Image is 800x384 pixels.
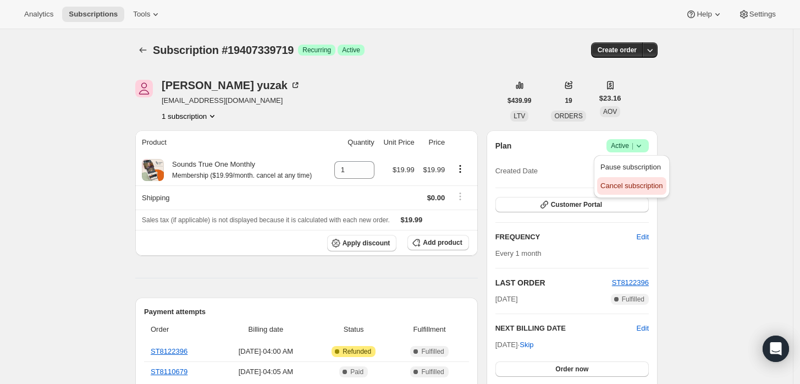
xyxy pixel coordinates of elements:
[133,10,150,19] span: Tools
[162,80,301,91] div: [PERSON_NAME] yuzak
[507,96,531,105] span: $439.99
[135,185,328,210] th: Shipping
[591,42,643,58] button: Create order
[69,10,118,19] span: Subscriptions
[221,366,311,377] span: [DATE] · 04:05 AM
[612,278,649,287] a: ST8122396
[162,95,301,106] span: [EMAIL_ADDRESS][DOMAIN_NAME]
[697,10,711,19] span: Help
[396,324,462,335] span: Fulfillment
[495,232,637,243] h2: FREQUENCY
[513,336,540,354] button: Skip
[162,111,218,122] button: Product actions
[637,323,649,334] button: Edit
[495,323,637,334] h2: NEXT BILLING DATE
[327,235,397,251] button: Apply discount
[495,197,649,212] button: Customer Portal
[501,93,538,108] button: $439.99
[554,112,582,120] span: ORDERS
[598,46,637,54] span: Create order
[407,235,468,250] button: Add product
[451,190,469,202] button: Shipping actions
[135,130,328,155] th: Product
[302,46,331,54] span: Recurring
[423,166,445,174] span: $19.99
[612,277,649,288] button: ST8122396
[597,177,666,195] button: Cancel subscription
[630,228,655,246] button: Edit
[126,7,168,22] button: Tools
[393,166,415,174] span: $19.99
[763,336,789,362] div: Open Intercom Messenger
[495,249,542,257] span: Every 1 month
[749,10,776,19] span: Settings
[495,341,534,349] span: [DATE] ·
[558,93,578,108] button: 19
[551,200,602,209] span: Customer Portal
[565,96,572,105] span: 19
[350,367,363,376] span: Paid
[555,365,588,374] span: Order now
[221,324,311,335] span: Billing date
[144,317,218,342] th: Order
[603,108,617,116] span: AOV
[600,163,661,171] span: Pause subscription
[343,347,371,356] span: Refunded
[599,93,621,104] span: $23.16
[495,277,612,288] h2: LAST ORDER
[62,7,124,22] button: Subscriptions
[637,232,649,243] span: Edit
[328,130,378,155] th: Quantity
[221,346,311,357] span: [DATE] · 04:00 AM
[401,216,423,224] span: $19.99
[732,7,782,22] button: Settings
[423,238,462,247] span: Add product
[622,295,644,304] span: Fulfilled
[18,7,60,22] button: Analytics
[342,46,360,54] span: Active
[172,172,312,179] small: Membership ($19.99/month. cancel at any time)
[164,159,312,181] div: Sounds True One Monthly
[151,347,187,355] a: ST8122396
[135,42,151,58] button: Subscriptions
[421,347,444,356] span: Fulfilled
[520,339,533,350] span: Skip
[153,44,294,56] span: Subscription #19407339719
[142,216,390,224] span: Sales tax (if applicable) is not displayed because it is calculated with each new order.
[144,306,469,317] h2: Payment attempts
[495,361,649,377] button: Order now
[24,10,53,19] span: Analytics
[142,159,164,181] img: product img
[495,140,512,151] h2: Plan
[378,130,418,155] th: Unit Price
[343,239,390,248] span: Apply discount
[151,367,187,376] a: ST8110679
[632,141,633,150] span: |
[600,182,663,190] span: Cancel subscription
[597,158,666,176] button: Pause subscription
[135,80,153,97] span: monica yuzak
[495,166,538,177] span: Created Date
[421,367,444,376] span: Fulfilled
[451,163,469,175] button: Product actions
[514,112,525,120] span: LTV
[495,294,518,305] span: [DATE]
[679,7,729,22] button: Help
[611,140,644,151] span: Active
[317,324,390,335] span: Status
[427,194,445,202] span: $0.00
[418,130,448,155] th: Price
